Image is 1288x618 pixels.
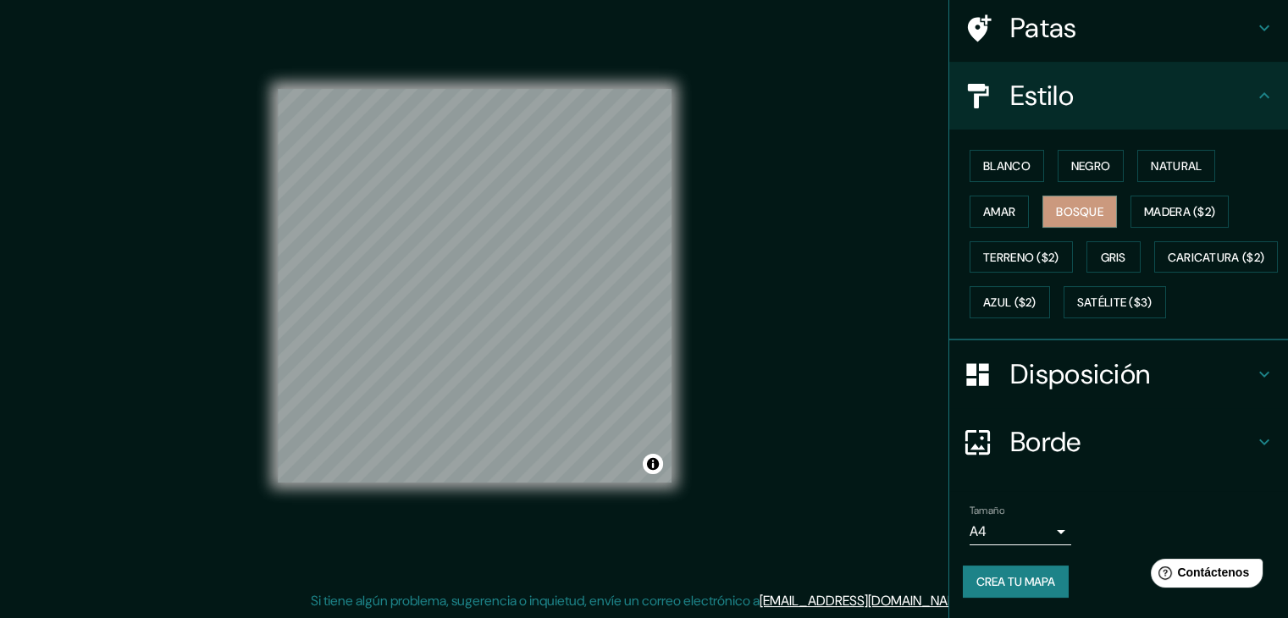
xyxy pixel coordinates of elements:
font: Borde [1010,424,1081,460]
button: Caricatura ($2) [1154,241,1279,273]
font: Natural [1151,158,1202,174]
button: Amar [970,196,1029,228]
div: Borde [949,408,1288,476]
font: Bosque [1056,204,1103,219]
button: Satélite ($3) [1064,286,1166,318]
button: Natural [1137,150,1215,182]
font: A4 [970,522,987,540]
button: Madera ($2) [1130,196,1229,228]
font: Disposición [1010,356,1150,392]
font: Azul ($2) [983,295,1036,311]
a: [EMAIL_ADDRESS][DOMAIN_NAME] [760,592,969,610]
font: Si tiene algún problema, sugerencia o inquietud, envíe un correo electrónico a [311,592,760,610]
font: Tamaño [970,504,1004,517]
font: Negro [1071,158,1111,174]
font: Blanco [983,158,1031,174]
button: Bosque [1042,196,1117,228]
canvas: Mapa [278,89,672,483]
button: Azul ($2) [970,286,1050,318]
font: Patas [1010,10,1077,46]
button: Terreno ($2) [970,241,1073,273]
div: A4 [970,518,1071,545]
font: Gris [1101,250,1126,265]
font: Madera ($2) [1144,204,1215,219]
font: Satélite ($3) [1077,295,1153,311]
button: Activar o desactivar atribución [643,454,663,474]
font: Estilo [1010,78,1074,113]
button: Gris [1086,241,1141,273]
font: Caricatura ($2) [1168,250,1265,265]
font: Amar [983,204,1015,219]
font: Terreno ($2) [983,250,1059,265]
button: Negro [1058,150,1125,182]
iframe: Lanzador de widgets de ayuda [1137,552,1269,599]
button: Blanco [970,150,1044,182]
button: Crea tu mapa [963,566,1069,598]
div: Disposición [949,340,1288,408]
div: Estilo [949,62,1288,130]
font: Crea tu mapa [976,574,1055,589]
